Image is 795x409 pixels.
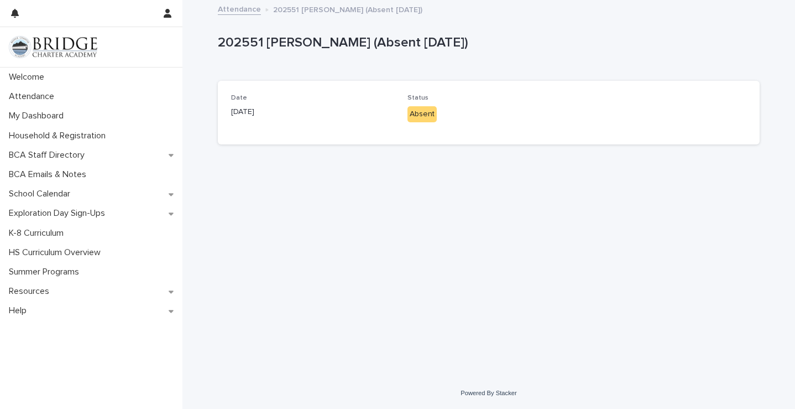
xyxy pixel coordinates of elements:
p: Resources [4,286,58,297]
a: Powered By Stacker [461,390,516,396]
p: BCA Staff Directory [4,150,93,161]
span: Status [407,95,428,101]
span: Date [231,95,247,101]
p: HS Curriculum Overview [4,247,109,258]
p: School Calendar [4,189,79,199]
div: Absent [407,106,437,122]
p: Summer Programs [4,267,88,277]
p: Help [4,306,35,316]
p: My Dashboard [4,111,72,121]
p: Attendance [4,91,63,102]
p: K-8 Curriculum [4,228,72,239]
p: 202551 [PERSON_NAME] (Absent [DATE]) [218,35,755,51]
a: Attendance [218,2,261,15]
p: BCA Emails & Notes [4,169,95,180]
p: [DATE] [231,106,394,118]
p: Household & Registration [4,131,114,141]
p: 202551 [PERSON_NAME] (Absent [DATE]) [273,3,422,15]
p: Welcome [4,72,53,82]
p: Exploration Day Sign-Ups [4,208,114,219]
img: V1C1m3IdTEidaUdm9Hs0 [9,36,97,58]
